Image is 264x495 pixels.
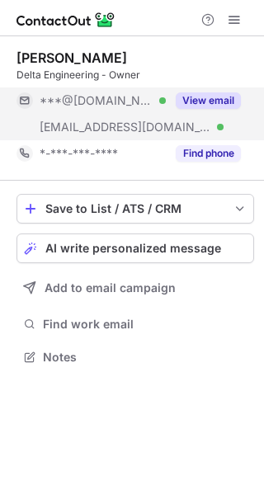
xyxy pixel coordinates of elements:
[16,10,115,30] img: ContactOut v5.3.10
[16,273,254,303] button: Add to email campaign
[16,233,254,263] button: AI write personalized message
[16,194,254,224] button: save-profile-one-click
[16,346,254,369] button: Notes
[16,49,127,66] div: [PERSON_NAME]
[176,145,241,162] button: Reveal Button
[16,313,254,336] button: Find work email
[40,93,153,108] span: ***@[DOMAIN_NAME]
[43,350,247,365] span: Notes
[40,120,211,134] span: [EMAIL_ADDRESS][DOMAIN_NAME]
[43,317,247,332] span: Find work email
[45,242,221,255] span: AI write personalized message
[176,92,241,109] button: Reveal Button
[45,281,176,295] span: Add to email campaign
[16,68,254,82] div: Delta Engineering - Owner
[45,202,225,215] div: Save to List / ATS / CRM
